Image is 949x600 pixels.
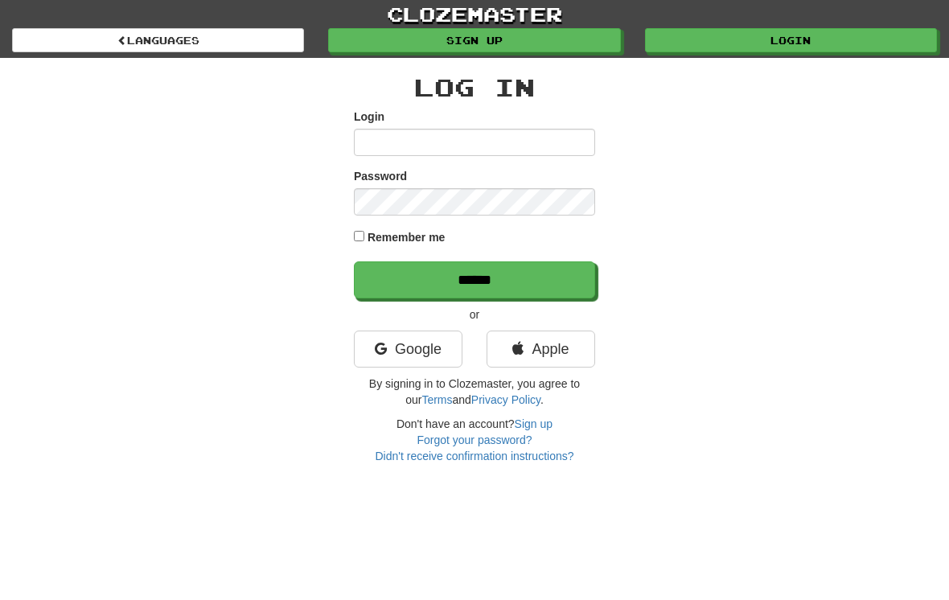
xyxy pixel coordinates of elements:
[354,74,595,101] h2: Log In
[354,109,384,125] label: Login
[354,376,595,408] p: By signing in to Clozemaster, you agree to our and .
[354,168,407,184] label: Password
[645,28,937,52] a: Login
[417,434,532,446] a: Forgot your password?
[368,229,446,245] label: Remember me
[515,417,553,430] a: Sign up
[487,331,595,368] a: Apple
[471,393,540,406] a: Privacy Policy
[12,28,304,52] a: Languages
[354,331,462,368] a: Google
[354,416,595,464] div: Don't have an account?
[375,450,573,462] a: Didn't receive confirmation instructions?
[354,306,595,323] p: or
[328,28,620,52] a: Sign up
[421,393,452,406] a: Terms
